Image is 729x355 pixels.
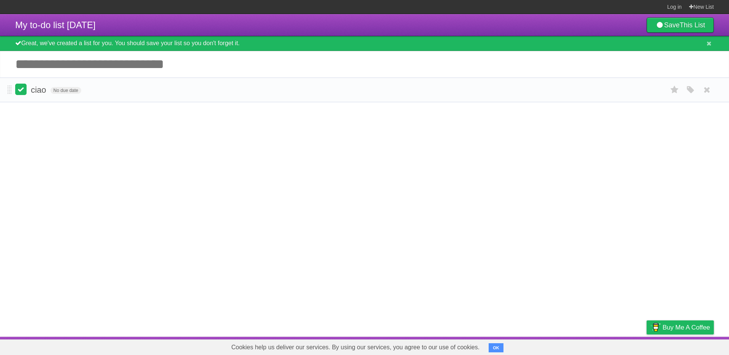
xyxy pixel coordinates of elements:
[15,20,96,30] span: My to-do list [DATE]
[666,339,714,353] a: Suggest a feature
[680,21,705,29] b: This List
[647,17,714,33] a: SaveThis List
[667,84,682,96] label: Star task
[15,84,27,95] label: Done
[489,343,503,352] button: OK
[571,339,601,353] a: Developers
[50,87,81,94] span: No due date
[663,321,710,334] span: Buy me a coffee
[637,339,656,353] a: Privacy
[647,320,714,334] a: Buy me a coffee
[650,321,661,334] img: Buy me a coffee
[31,85,48,95] span: ciao
[546,339,562,353] a: About
[611,339,628,353] a: Terms
[224,340,487,355] span: Cookies help us deliver our services. By using our services, you agree to our use of cookies.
